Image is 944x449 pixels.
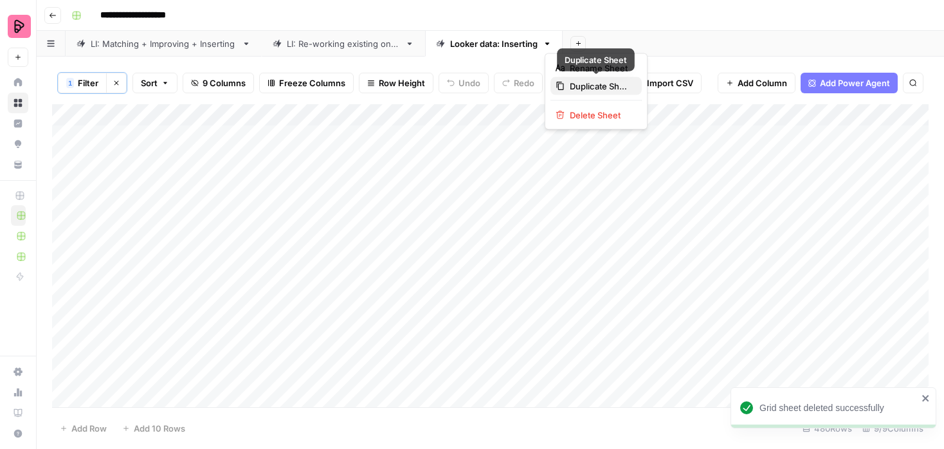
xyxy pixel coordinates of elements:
a: Insights [8,113,28,134]
button: 1Filter [58,73,106,93]
button: Freeze Columns [259,73,354,93]
div: 480 Rows [797,418,857,439]
span: Freeze Columns [279,77,345,89]
span: 9 Columns [203,77,246,89]
div: Grid sheet deleted successfully [759,401,918,414]
span: Delete Sheet [570,109,631,122]
button: Add Power Agent [801,73,898,93]
span: Add 10 Rows [134,422,185,435]
a: LI: Re-working existing ones [262,31,425,57]
div: 9/9 Columns [857,418,929,439]
button: Workspace: Preply [8,10,28,42]
button: Row Height [359,73,433,93]
button: Add Row [52,418,114,439]
span: Add Power Agent [820,77,890,89]
a: Usage [8,382,28,403]
a: Settings [8,362,28,382]
div: LI: Matching + Improving + Inserting [91,37,237,50]
button: Add 10 Rows [114,418,193,439]
button: Help + Support [8,423,28,444]
button: Import CSV [627,73,702,93]
a: Learning Hub [8,403,28,423]
a: Looker data: Inserting [425,31,563,57]
span: Row Height [379,77,425,89]
span: Undo [458,77,480,89]
button: 9 Columns [183,73,254,93]
span: Filter [78,77,98,89]
a: Browse [8,93,28,113]
a: LI: Matching + Improving + Inserting [66,31,262,57]
button: Add Column [718,73,795,93]
a: Home [8,72,28,93]
span: Add Column [738,77,787,89]
button: Undo [439,73,489,93]
span: Duplicate Sheet [570,80,631,93]
span: Sort [141,77,158,89]
button: close [921,393,930,403]
button: Redo [494,73,543,93]
img: Preply Logo [8,15,31,38]
button: Sort [132,73,177,93]
a: Your Data [8,154,28,175]
span: Redo [514,77,534,89]
div: 1 [66,78,74,88]
div: LI: Re-working existing ones [287,37,400,50]
span: Add Row [71,422,107,435]
span: 1 [68,78,72,88]
div: Looker data: Inserting [450,37,538,50]
span: Import CSV [647,77,693,89]
a: Opportunities [8,134,28,154]
span: Rename Sheet [570,62,631,75]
